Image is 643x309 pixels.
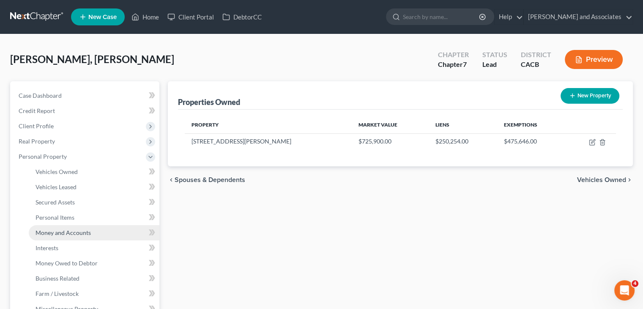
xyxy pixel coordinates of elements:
td: $475,646.00 [497,133,566,149]
td: $250,254.00 [429,133,497,149]
span: Personal Items [36,214,74,221]
iframe: Intercom live chat [614,280,635,301]
a: DebtorCC [218,9,266,25]
th: Market Value [352,116,429,133]
a: Client Portal [163,9,218,25]
span: Client Profile [19,122,54,130]
div: Lead [482,60,507,69]
div: Chapter [438,60,469,69]
span: Vehicles Owned [36,168,78,175]
a: Business Related [29,271,159,286]
i: chevron_right [626,177,633,183]
th: Exemptions [497,116,566,133]
div: District [521,50,551,60]
span: Vehicles Leased [36,183,77,190]
a: Money and Accounts [29,225,159,240]
button: Preview [565,50,623,69]
button: New Property [561,88,619,104]
span: Vehicles Owned [577,177,626,183]
a: Credit Report [12,103,159,119]
div: Properties Owned [178,97,240,107]
span: Secured Assets [36,199,75,206]
a: Farm / Livestock [29,286,159,301]
input: Search by name... [403,9,480,25]
span: Money Owed to Debtor [36,259,98,267]
span: New Case [88,14,117,20]
a: [PERSON_NAME] and Associates [524,9,632,25]
span: Interests [36,244,58,251]
a: Personal Items [29,210,159,225]
span: 4 [632,280,638,287]
span: Business Related [36,275,79,282]
a: Interests [29,240,159,256]
i: chevron_left [168,177,175,183]
span: Credit Report [19,107,55,114]
a: Case Dashboard [12,88,159,103]
span: Personal Property [19,153,67,160]
th: Property [185,116,351,133]
a: Vehicles Owned [29,164,159,179]
a: Home [127,9,163,25]
span: Money and Accounts [36,229,91,236]
div: CACB [521,60,551,69]
span: Case Dashboard [19,92,62,99]
td: $725,900.00 [352,133,429,149]
a: Vehicles Leased [29,179,159,195]
button: chevron_left Spouses & Dependents [168,177,245,183]
a: Money Owed to Debtor [29,256,159,271]
a: Help [495,9,523,25]
button: Vehicles Owned chevron_right [577,177,633,183]
div: Chapter [438,50,469,60]
a: Secured Assets [29,195,159,210]
span: [PERSON_NAME], [PERSON_NAME] [10,53,174,65]
th: Liens [429,116,497,133]
span: Farm / Livestock [36,290,79,297]
span: Spouses & Dependents [175,177,245,183]
div: Status [482,50,507,60]
span: Real Property [19,138,55,145]
span: 7 [463,60,467,68]
td: [STREET_ADDRESS][PERSON_NAME] [185,133,351,149]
